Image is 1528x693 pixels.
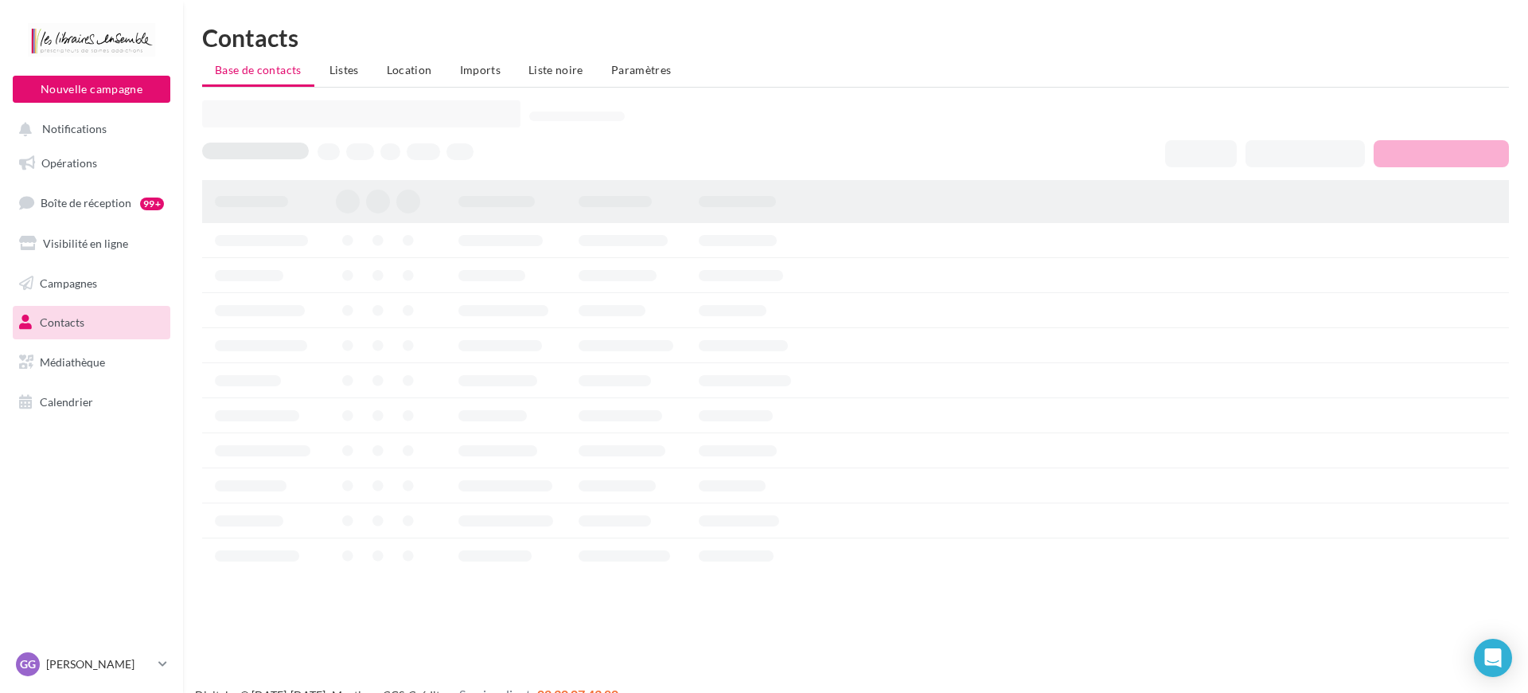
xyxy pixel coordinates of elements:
[40,355,105,369] span: Médiathèque
[46,656,152,672] p: [PERSON_NAME]
[10,386,173,419] a: Calendrier
[41,196,131,209] span: Boîte de réception
[41,156,97,170] span: Opérations
[10,306,173,339] a: Contacts
[10,147,173,180] a: Opérations
[43,237,128,250] span: Visibilité en ligne
[140,198,164,210] div: 99+
[42,123,107,136] span: Notifications
[13,76,170,103] button: Nouvelle campagne
[40,315,84,329] span: Contacts
[13,649,170,679] a: GG [PERSON_NAME]
[1474,639,1512,677] div: Open Intercom Messenger
[329,63,359,76] span: Listes
[10,346,173,379] a: Médiathèque
[10,227,173,260] a: Visibilité en ligne
[40,276,97,289] span: Campagnes
[611,63,672,76] span: Paramètres
[387,63,432,76] span: Location
[202,25,1509,49] h1: Contacts
[20,656,36,672] span: GG
[528,63,583,76] span: Liste noire
[460,63,501,76] span: Imports
[40,395,93,409] span: Calendrier
[10,267,173,300] a: Campagnes
[10,186,173,220] a: Boîte de réception99+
